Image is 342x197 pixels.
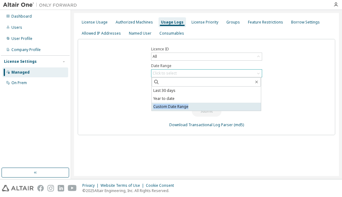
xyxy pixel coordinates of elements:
div: Click to select [153,71,177,76]
div: Named User [129,31,151,36]
div: Cookie Consent [146,183,178,188]
label: Date Range [151,63,262,68]
div: License Priority [192,20,218,25]
li: Last 30 days [152,87,261,95]
div: Feature Restrictions [248,20,283,25]
button: Submit [192,106,221,117]
a: (md5) [234,122,244,127]
div: All [152,53,158,60]
div: Allowed IP Addresses [82,31,121,36]
img: instagram.svg [47,185,54,191]
div: On Prem [11,80,27,85]
img: facebook.svg [37,185,44,191]
a: Download Transactional Log Parser [169,122,233,127]
div: Borrow Settings [291,20,320,25]
div: Consumables [159,31,184,36]
img: Altair One [3,2,80,8]
div: Managed [11,70,30,75]
label: Licence ID [151,47,262,52]
div: Company Profile [11,47,41,52]
div: Groups [226,20,240,25]
div: Click to select [151,70,262,77]
div: User Profile [11,36,32,41]
div: License Settings [4,59,37,64]
div: Website Terms of Use [101,183,146,188]
div: License Usage [82,20,108,25]
div: Usage Logs [161,20,183,25]
div: Authorized Machines [116,20,153,25]
img: youtube.svg [68,185,77,191]
li: Year to date [152,95,261,103]
div: All [151,53,262,60]
li: Custom Date Range [152,103,261,111]
img: altair_logo.svg [2,185,34,191]
div: Privacy [82,183,101,188]
div: Dashboard [11,14,32,19]
div: Users [11,25,22,30]
p: © 2025 Altair Engineering, Inc. All Rights Reserved. [82,188,178,193]
img: linkedin.svg [58,185,64,191]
